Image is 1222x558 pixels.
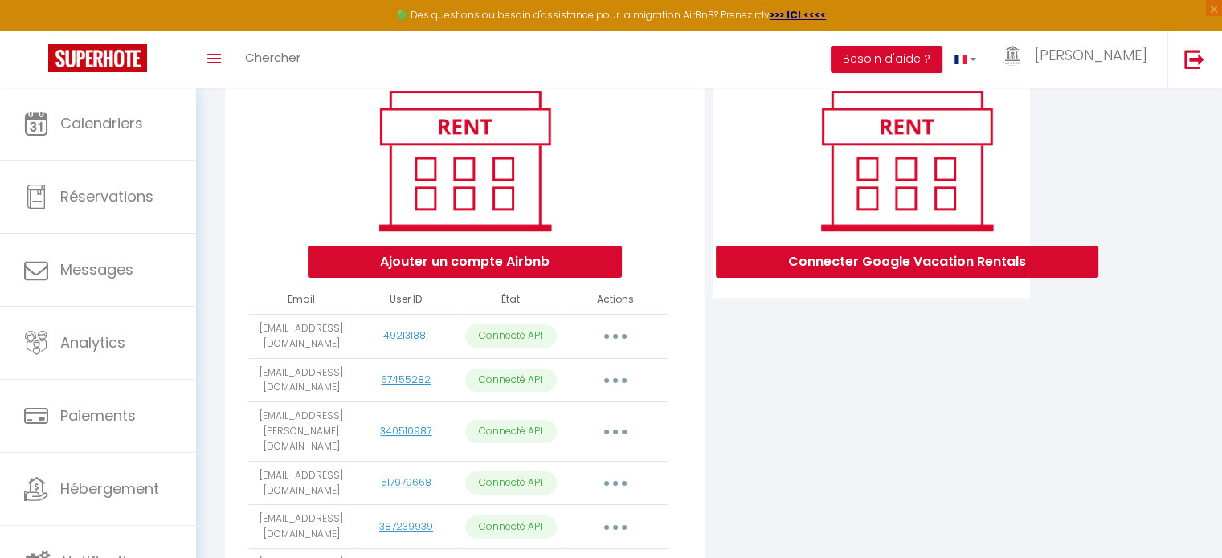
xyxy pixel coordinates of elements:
[249,461,354,505] td: [EMAIL_ADDRESS][DOMAIN_NAME]
[563,286,668,314] th: Actions
[308,246,622,278] button: Ajouter un compte Airbnb
[381,475,431,489] a: 517979668
[381,373,431,386] a: 67455282
[249,402,354,462] td: [EMAIL_ADDRESS][PERSON_NAME][DOMAIN_NAME]
[249,505,354,549] td: [EMAIL_ADDRESS][DOMAIN_NAME]
[988,31,1167,88] a: ... [PERSON_NAME]
[383,328,428,342] a: 492131881
[60,479,159,499] span: Hébergement
[245,49,300,66] span: Chercher
[1184,49,1204,69] img: logout
[60,259,133,279] span: Messages
[48,44,147,72] img: Super Booking
[465,369,557,392] p: Connecté API
[1000,46,1024,66] img: ...
[465,324,557,348] p: Connecté API
[465,471,557,495] p: Connecté API
[716,246,1098,278] button: Connecter Google Vacation Rentals
[233,31,313,88] a: Chercher
[249,314,354,358] td: [EMAIL_ADDRESS][DOMAIN_NAME]
[60,113,143,133] span: Calendriers
[362,83,567,238] img: rent.png
[459,286,563,314] th: État
[465,420,557,443] p: Connecté API
[380,424,431,438] a: 340510987
[379,519,433,533] a: 387239939
[1035,45,1147,65] span: [PERSON_NAME]
[249,358,354,402] td: [EMAIL_ADDRESS][DOMAIN_NAME]
[465,515,557,539] p: Connecté API
[354,286,458,314] th: User ID
[831,46,942,73] button: Besoin d'aide ?
[60,405,136,426] span: Paiements
[770,8,826,22] a: >>> ICI <<<<
[60,186,153,206] span: Réservations
[249,286,354,314] th: Email
[804,83,1009,238] img: rent.png
[60,332,125,352] span: Analytics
